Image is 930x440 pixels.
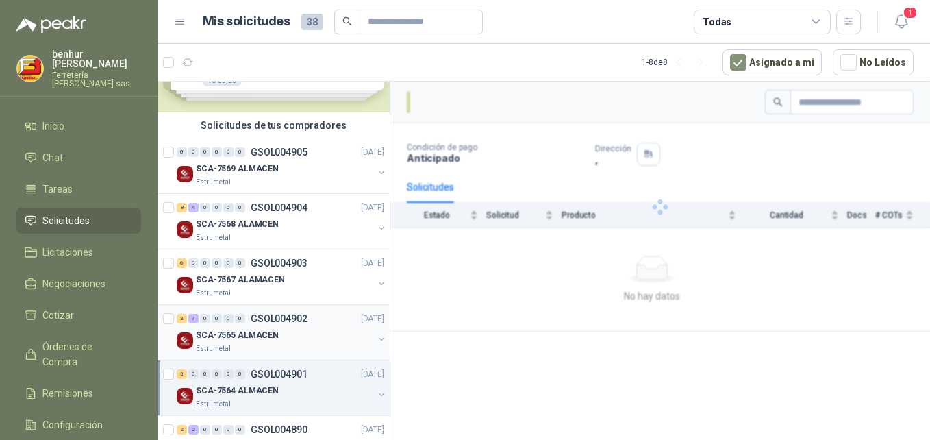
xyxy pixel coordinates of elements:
[177,199,387,243] a: 8 4 0 0 0 0 GSOL004904[DATE] Company LogoSCA-7568 ALAMCENEstrumetal
[16,145,141,171] a: Chat
[212,314,222,323] div: 0
[177,258,187,268] div: 6
[42,245,93,260] span: Licitaciones
[177,166,193,182] img: Company Logo
[52,71,141,88] p: Ferretería [PERSON_NAME] sas
[42,150,63,165] span: Chat
[223,203,234,212] div: 0
[177,221,193,238] img: Company Logo
[42,339,128,369] span: Órdenes de Compra
[235,258,245,268] div: 0
[52,49,141,69] p: benhur [PERSON_NAME]
[16,334,141,375] a: Órdenes de Compra
[196,232,231,243] p: Estrumetal
[177,314,187,323] div: 3
[177,366,387,410] a: 3 0 0 0 0 0 GSOL004901[DATE] Company LogoSCA-7564 ALMACENEstrumetal
[251,425,307,435] p: GSOL004890
[16,380,141,406] a: Remisiones
[42,417,103,432] span: Configuración
[200,258,210,268] div: 0
[200,314,210,323] div: 0
[642,51,712,73] div: 1 - 8 de 8
[361,424,384,437] p: [DATE]
[16,271,141,297] a: Negociaciones
[42,386,93,401] span: Remisiones
[251,258,307,268] p: GSOL004903
[212,203,222,212] div: 0
[361,257,384,270] p: [DATE]
[177,255,387,299] a: 6 0 0 0 0 0 GSOL004903[DATE] Company LogoSCA-7567 ALAMACENEstrumetal
[833,49,914,75] button: No Leídos
[42,276,105,291] span: Negociaciones
[212,147,222,157] div: 0
[16,208,141,234] a: Solicitudes
[200,425,210,435] div: 0
[361,368,384,381] p: [DATE]
[212,258,222,268] div: 0
[16,412,141,438] a: Configuración
[223,314,234,323] div: 0
[177,369,187,379] div: 3
[42,213,90,228] span: Solicitudes
[188,147,199,157] div: 0
[251,203,307,212] p: GSOL004904
[196,162,279,175] p: SCA-7569 ALMACEN
[188,258,199,268] div: 0
[188,314,199,323] div: 7
[251,369,307,379] p: GSOL004901
[177,310,387,354] a: 3 7 0 0 0 0 GSOL004902[DATE] Company LogoSCA-7565 ALMACENEstrumetal
[251,147,307,157] p: GSOL004905
[342,16,352,26] span: search
[361,201,384,215] p: [DATE]
[42,308,74,323] span: Cotizar
[16,239,141,265] a: Licitaciones
[177,277,193,293] img: Company Logo
[196,399,231,410] p: Estrumetal
[42,182,73,197] span: Tareas
[188,369,199,379] div: 0
[361,313,384,326] p: [DATE]
[16,176,141,202] a: Tareas
[16,113,141,139] a: Inicio
[361,146,384,159] p: [DATE]
[196,329,279,342] p: SCA-7565 ALMACEN
[177,203,187,212] div: 8
[196,218,279,231] p: SCA-7568 ALAMCEN
[235,147,245,157] div: 0
[223,425,234,435] div: 0
[200,203,210,212] div: 0
[196,273,285,286] p: SCA-7567 ALAMACEN
[200,147,210,157] div: 0
[301,14,323,30] span: 38
[16,302,141,328] a: Cotizar
[223,369,234,379] div: 0
[17,56,43,82] img: Company Logo
[177,388,193,404] img: Company Logo
[235,314,245,323] div: 0
[177,425,187,435] div: 2
[177,332,193,349] img: Company Logo
[177,147,187,157] div: 0
[200,369,210,379] div: 0
[251,314,307,323] p: GSOL004902
[235,425,245,435] div: 0
[212,425,222,435] div: 0
[16,16,86,33] img: Logo peakr
[196,384,279,398] p: SCA-7564 ALMACEN
[158,112,390,138] div: Solicitudes de tus compradores
[203,12,290,32] h1: Mis solicitudes
[177,144,387,188] a: 0 0 0 0 0 0 GSOL004905[DATE] Company LogoSCA-7569 ALMACENEstrumetal
[889,10,914,34] button: 1
[235,203,245,212] div: 0
[196,288,231,299] p: Estrumetal
[722,49,822,75] button: Asignado a mi
[42,119,64,134] span: Inicio
[188,203,199,212] div: 4
[703,14,731,29] div: Todas
[235,369,245,379] div: 0
[223,147,234,157] div: 0
[196,343,231,354] p: Estrumetal
[223,258,234,268] div: 0
[903,6,918,19] span: 1
[212,369,222,379] div: 0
